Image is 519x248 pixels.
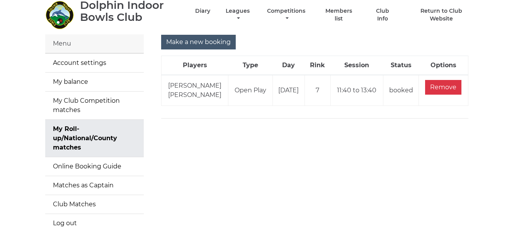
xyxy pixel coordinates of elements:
[265,7,308,22] a: Competitions
[45,120,144,157] a: My Roll-up/National/County matches
[45,54,144,72] a: Account settings
[161,75,228,106] td: [PERSON_NAME] [PERSON_NAME]
[383,56,419,75] th: Status
[331,56,383,75] th: Session
[45,73,144,91] a: My balance
[305,56,330,75] th: Rink
[195,7,210,15] a: Diary
[45,0,74,29] img: Dolphin Indoor Bowls Club
[224,7,252,22] a: Leagues
[370,7,395,22] a: Club Info
[272,75,305,106] td: [DATE]
[228,56,272,75] th: Type
[331,75,383,106] td: 11:40 to 13:40
[45,157,144,176] a: Online Booking Guide
[305,75,330,106] td: 7
[321,7,356,22] a: Members list
[45,176,144,195] a: Matches as Captain
[408,7,474,22] a: Return to Club Website
[425,80,461,95] input: Remove
[228,75,272,106] td: Open Play
[45,92,144,119] a: My Club Competition matches
[383,75,419,106] td: booked
[272,56,305,75] th: Day
[419,56,468,75] th: Options
[45,34,144,53] div: Menu
[45,214,144,233] a: Log out
[45,195,144,214] a: Club Matches
[161,56,228,75] th: Players
[161,35,236,49] input: Make a new booking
